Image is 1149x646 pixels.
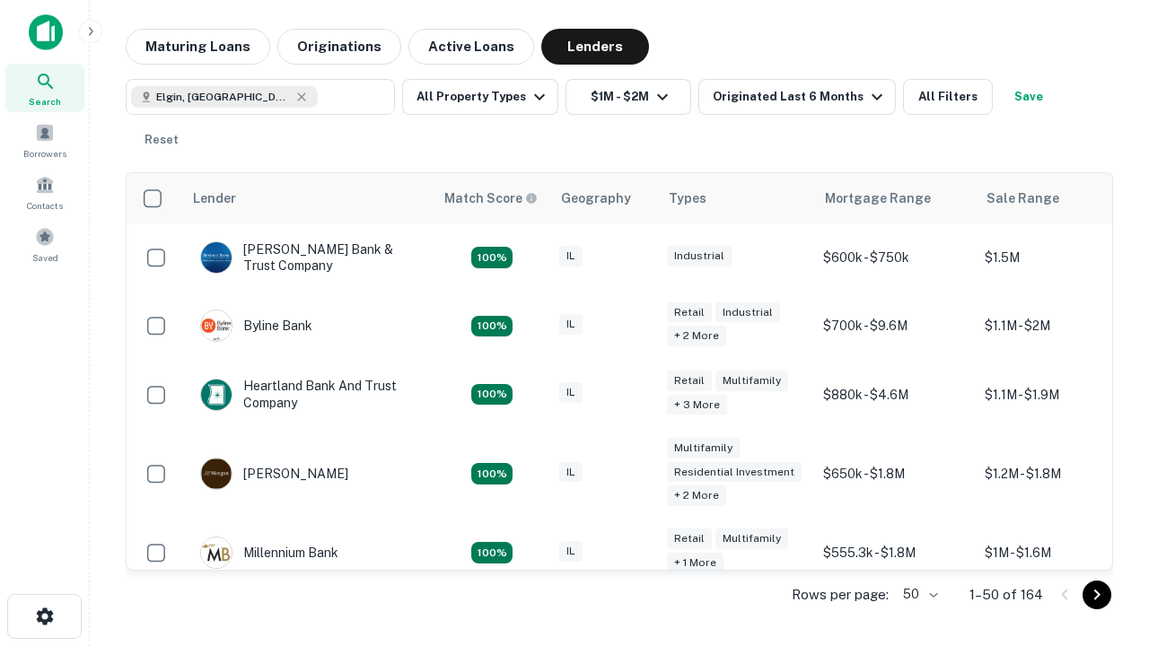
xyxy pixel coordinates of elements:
[976,360,1137,428] td: $1.1M - $1.9M
[126,29,270,65] button: Maturing Loans
[987,188,1059,209] div: Sale Range
[715,302,780,323] div: Industrial
[976,429,1137,519] td: $1.2M - $1.8M
[667,485,726,506] div: + 2 more
[559,541,583,562] div: IL
[814,173,976,223] th: Mortgage Range
[559,382,583,403] div: IL
[27,198,63,213] span: Contacts
[434,173,550,223] th: Capitalize uses an advanced AI algorithm to match your search with the best lender. The match sco...
[825,188,931,209] div: Mortgage Range
[559,246,583,266] div: IL
[5,116,84,164] a: Borrowers
[193,188,236,209] div: Lender
[200,241,416,274] div: [PERSON_NAME] Bank & Trust Company
[471,316,513,337] div: Matching Properties: 18, hasApolloMatch: undefined
[814,360,976,428] td: $880k - $4.6M
[200,458,348,490] div: [PERSON_NAME]
[669,188,706,209] div: Types
[550,173,658,223] th: Geography
[976,292,1137,360] td: $1.1M - $2M
[698,79,896,115] button: Originated Last 6 Months
[201,458,232,489] img: picture
[715,528,788,549] div: Multifamily
[5,220,84,268] a: Saved
[976,223,1137,292] td: $1.5M
[408,29,534,65] button: Active Loans
[201,380,232,410] img: picture
[667,395,727,415] div: + 3 more
[976,173,1137,223] th: Sale Range
[471,247,513,268] div: Matching Properties: 28, hasApolloMatch: undefined
[667,371,712,391] div: Retail
[667,438,740,458] div: Multifamily
[1083,581,1111,609] button: Go to next page
[566,79,691,115] button: $1M - $2M
[201,310,232,341] img: picture
[814,519,976,587] td: $555.3k - $1.8M
[792,584,889,606] p: Rows per page:
[667,528,712,549] div: Retail
[1000,79,1057,115] button: Save your search to get updates of matches that match your search criteria.
[667,246,732,266] div: Industrial
[471,542,513,563] div: Matching Properties: 16, hasApolloMatch: undefined
[814,223,976,292] td: $600k - $750k
[541,29,649,65] button: Lenders
[402,79,558,115] button: All Property Types
[156,89,291,105] span: Elgin, [GEOGRAPHIC_DATA], [GEOGRAPHIC_DATA]
[559,314,583,335] div: IL
[667,302,712,323] div: Retail
[903,79,993,115] button: All Filters
[5,168,84,216] a: Contacts
[471,384,513,406] div: Matching Properties: 20, hasApolloMatch: undefined
[201,537,232,568] img: picture
[471,463,513,484] div: Matching Properties: 24, hasApolloMatch: undefined
[1059,445,1149,531] iframe: Chat Widget
[559,462,583,483] div: IL
[200,310,312,342] div: Byline Bank
[896,581,941,607] div: 50
[969,584,1043,606] p: 1–50 of 164
[29,14,63,50] img: capitalize-icon.png
[200,378,416,410] div: Heartland Bank And Trust Company
[814,292,976,360] td: $700k - $9.6M
[200,537,338,569] div: Millennium Bank
[5,64,84,112] a: Search
[667,462,802,483] div: Residential Investment
[444,188,534,208] h6: Match Score
[667,326,726,346] div: + 2 more
[182,173,434,223] th: Lender
[976,519,1137,587] td: $1M - $1.6M
[667,553,724,573] div: + 1 more
[814,429,976,519] td: $650k - $1.8M
[29,94,61,109] span: Search
[658,173,814,223] th: Types
[133,122,190,158] button: Reset
[277,29,401,65] button: Originations
[32,250,58,265] span: Saved
[444,188,538,208] div: Capitalize uses an advanced AI algorithm to match your search with the best lender. The match sco...
[201,242,232,273] img: picture
[561,188,631,209] div: Geography
[23,146,66,161] span: Borrowers
[715,371,788,391] div: Multifamily
[713,86,888,108] div: Originated Last 6 Months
